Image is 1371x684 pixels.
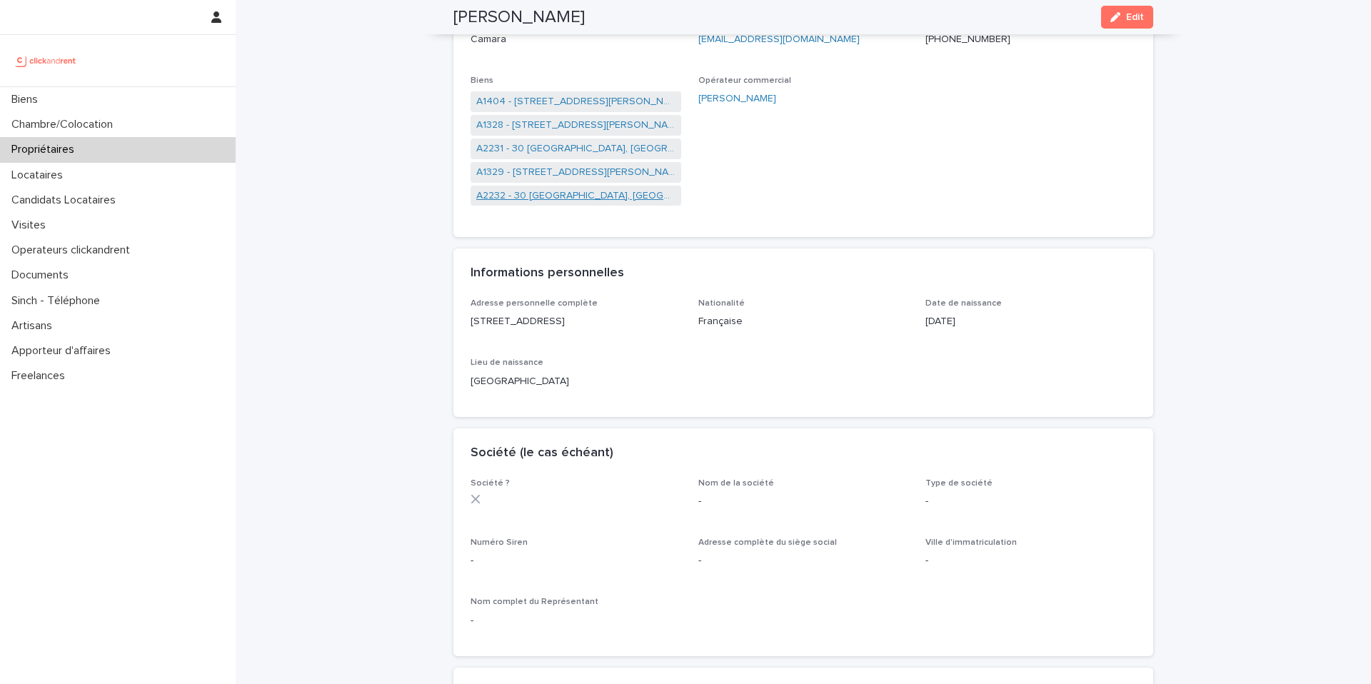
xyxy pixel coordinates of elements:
[6,218,57,232] p: Visites
[6,243,141,257] p: Operateurs clickandrent
[698,91,776,106] a: [PERSON_NAME]
[6,319,64,333] p: Artisans
[471,358,543,367] span: Lieu de naissance
[6,118,124,131] p: Chambre/Colocation
[6,369,76,383] p: Freelances
[1126,12,1144,22] span: Edit
[6,169,74,182] p: Locataires
[6,344,122,358] p: Apporteur d'affaires
[6,294,111,308] p: Sinch - Téléphone
[471,613,681,628] p: -
[476,141,676,156] a: A2231 - 30 [GEOGRAPHIC_DATA], [GEOGRAPHIC_DATA] 77600
[471,76,493,85] span: Biens
[471,598,598,606] span: Nom complet du Représentant
[471,553,681,568] p: -
[453,7,585,28] h2: [PERSON_NAME]
[698,76,791,85] span: Opérateur commercial
[698,34,860,44] a: [EMAIL_ADDRESS][DOMAIN_NAME]
[476,94,676,109] a: A1404 - [STREET_ADDRESS][PERSON_NAME]
[1101,6,1153,29] button: Edit
[698,314,909,329] p: Française
[476,118,676,133] a: A1328 - [STREET_ADDRESS][PERSON_NAME]
[471,446,613,461] h2: Société (le cas échéant)
[471,32,681,47] p: Camara
[6,143,86,156] p: Propriétaires
[6,268,80,282] p: Documents
[471,479,510,488] span: Société ?
[925,479,993,488] span: Type de société
[698,299,745,308] span: Nationalité
[925,494,1136,509] p: -
[6,93,49,106] p: Biens
[11,46,81,75] img: UCB0brd3T0yccxBKYDjQ
[6,193,127,207] p: Candidats Locataires
[476,165,676,180] a: A1329 - [STREET_ADDRESS][PERSON_NAME]
[471,314,681,329] p: [STREET_ADDRESS]
[471,538,528,547] span: Numéro Siren
[925,299,1002,308] span: Date de naissance
[471,266,624,281] h2: Informations personnelles
[925,34,1010,44] ringoverc2c-number-84e06f14122c: [PHONE_NUMBER]
[925,34,1010,44] ringoverc2c-84e06f14122c: Call with Ringover
[476,188,676,203] a: A2232 - 30 [GEOGRAPHIC_DATA], [GEOGRAPHIC_DATA] 77600
[698,538,837,547] span: Adresse complète du siège social
[698,479,774,488] span: Nom de la société
[925,553,1136,568] p: -
[698,494,909,509] p: -
[471,374,681,389] p: [GEOGRAPHIC_DATA]
[925,538,1017,547] span: Ville d'immatriculation
[925,314,1136,329] p: [DATE]
[471,299,598,308] span: Adresse personnelle complète
[698,553,909,568] p: -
